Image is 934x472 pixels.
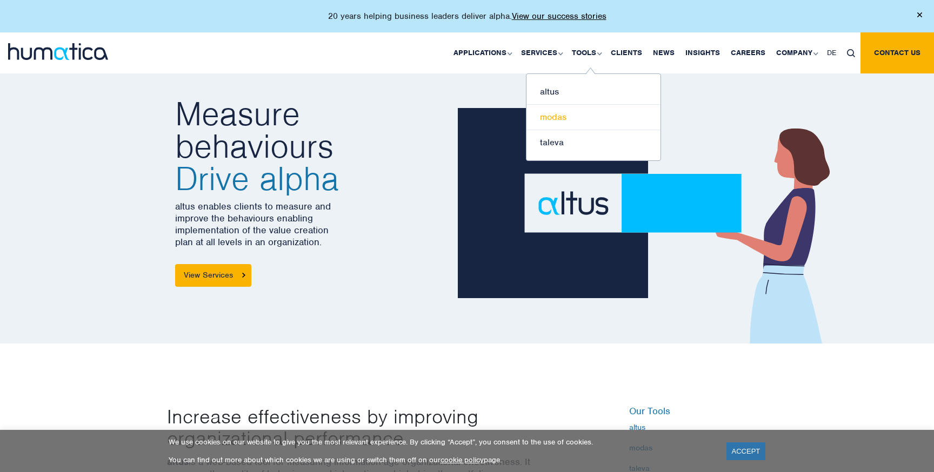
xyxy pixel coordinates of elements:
a: Tools [566,32,605,73]
a: View our success stories [512,11,606,22]
a: View Services [175,264,251,287]
a: Clients [605,32,648,73]
img: logo [8,43,108,60]
img: arrowicon [242,273,245,278]
a: Company [771,32,822,73]
a: Insights [680,32,725,73]
a: altus [526,79,661,105]
h2: Measure behaviours [175,98,449,195]
span: Drive alpha [175,163,449,195]
a: News [648,32,680,73]
a: Applications [448,32,516,73]
a: cookie policy [441,455,484,464]
p: Increase effectiveness by improving organizational performance [167,406,562,449]
a: DE [822,32,842,73]
a: Careers [725,32,771,73]
p: 20 years helping business leaders deliver alpha. [328,11,606,22]
span: DE [827,48,836,57]
p: altus enables clients to measure and improve the behaviours enabling implementation of the value ... [175,200,449,248]
h6: Our Tools [629,406,767,417]
a: modas [526,105,661,130]
a: altus [629,423,767,431]
a: taleva [526,130,661,155]
img: search_icon [847,49,855,57]
img: about_banner1 [458,108,847,343]
a: Services [516,32,566,73]
p: We use cookies on our website to give you the most relevant experience. By clicking “Accept”, you... [169,437,713,447]
a: ACCEPT [726,442,766,460]
a: Contact us [860,32,934,73]
p: You can find out more about which cookies we are using or switch them off on our page. [169,455,713,464]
